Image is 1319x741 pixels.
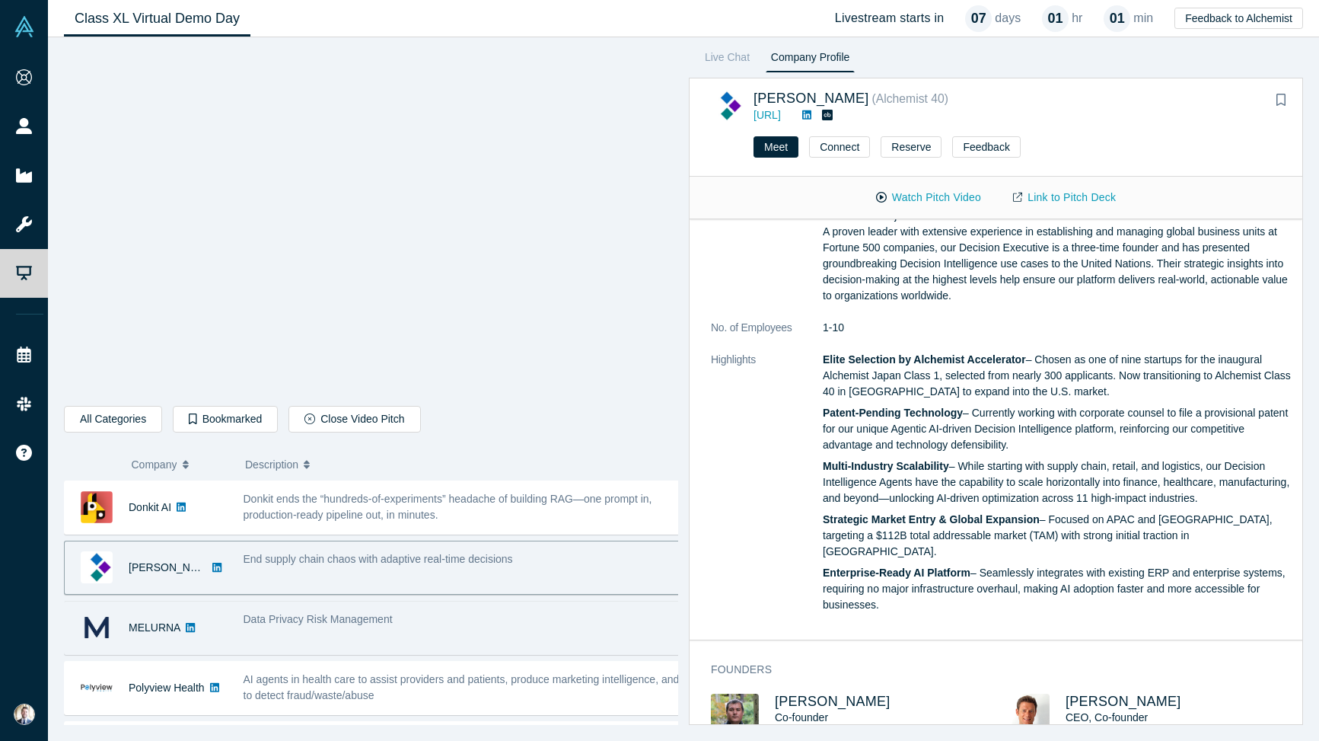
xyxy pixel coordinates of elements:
[823,208,1292,304] p: Co-founder Sinjin: Fortune 500 Decision Executive A proven leader with extensive experience in es...
[129,621,180,634] a: MELURNA
[881,136,941,158] button: Reserve
[173,406,278,433] button: Bookmarked
[823,512,1292,560] p: – Focused on APAC and [GEOGRAPHIC_DATA], targeting a $112B total addressable market (TAM) with st...
[823,352,1292,400] p: – Chosen as one of nine startups for the inaugural Alchemist Japan Class 1, selected from nearly ...
[129,682,205,694] a: Polyview Health
[244,553,513,565] span: End supply chain chaos with adaptive real-time decisions
[753,109,781,121] a: [URL]
[871,92,948,105] small: ( Alchemist 40 )
[65,50,677,394] iframe: Donkit
[766,48,855,72] a: Company Profile
[823,320,1292,336] dd: 1-10
[1002,694,1050,739] img: Evan Burkosky's Profile Image
[245,449,667,481] button: Description
[775,694,890,709] a: [PERSON_NAME]
[823,567,970,579] strong: Enterprise-Ready AI Platform
[753,136,798,158] button: Meet
[965,5,992,32] div: 07
[711,352,823,629] dt: Highlights
[132,449,230,481] button: Company
[835,11,945,25] h4: Livestream starts in
[952,136,1020,158] button: Feedback
[1066,694,1181,709] a: [PERSON_NAME]
[81,672,113,704] img: Polyview Health's Logo
[823,458,1292,506] p: – While starting with supply chain, retail, and logistics, our Decision Intelligence Agents have ...
[244,493,652,521] span: Donkit ends the “hundreds-of-experiments” headache of building RAG—one prompt in, production-read...
[711,662,1271,678] h3: Founders
[64,406,162,433] button: All Categories
[809,136,870,158] button: Connect
[823,513,1040,525] strong: Strategic Market Entry & Global Expansion
[823,565,1292,613] p: – Seamlessly integrates with existing ERP and enterprise systems, requiring no major infrastructu...
[823,405,1292,453] p: – Currently working with corporate counsel to file a provisional patent for our unique Agentic AI...
[129,561,216,573] a: [PERSON_NAME]
[711,694,759,739] img: Sinjin Wolf's Profile Image
[823,407,963,419] strong: Patent-Pending Technology
[1042,5,1069,32] div: 01
[699,48,755,72] a: Live Chat
[823,353,1026,366] strong: Elite Selection by Alchemist Accelerator
[997,184,1132,211] a: Link to Pitch Deck
[244,673,680,701] span: AI agents in health care to assist providers and patients, produce marketing intelligence, and to...
[1270,90,1292,111] button: Bookmark
[132,449,177,481] span: Company
[1133,9,1153,27] p: min
[1104,5,1130,32] div: 01
[14,16,35,37] img: Alchemist Vault Logo
[81,491,113,523] img: Donkit AI's Logo
[245,449,298,481] span: Description
[753,91,869,106] a: [PERSON_NAME]
[129,501,171,513] a: Donkit AI
[1174,8,1303,29] button: Feedback to Alchemist
[823,460,949,472] strong: Multi-Industry Scalability
[995,9,1021,27] p: days
[244,613,393,625] span: Data Privacy Risk Management
[775,711,828,723] span: Co-founder
[1066,711,1148,723] span: CEO, Co-founder
[81,612,113,644] img: MELURNA's Logo
[711,320,823,352] dt: No. of Employees
[711,90,743,122] img: Kimaru AI's Logo
[81,551,113,583] img: Kimaru AI's Logo
[64,1,250,37] a: Class XL Virtual Demo Day
[288,406,420,433] button: Close Video Pitch
[1072,9,1082,27] p: hr
[860,184,997,211] button: Watch Pitch Video
[14,704,35,725] img: Martin Willemink's Account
